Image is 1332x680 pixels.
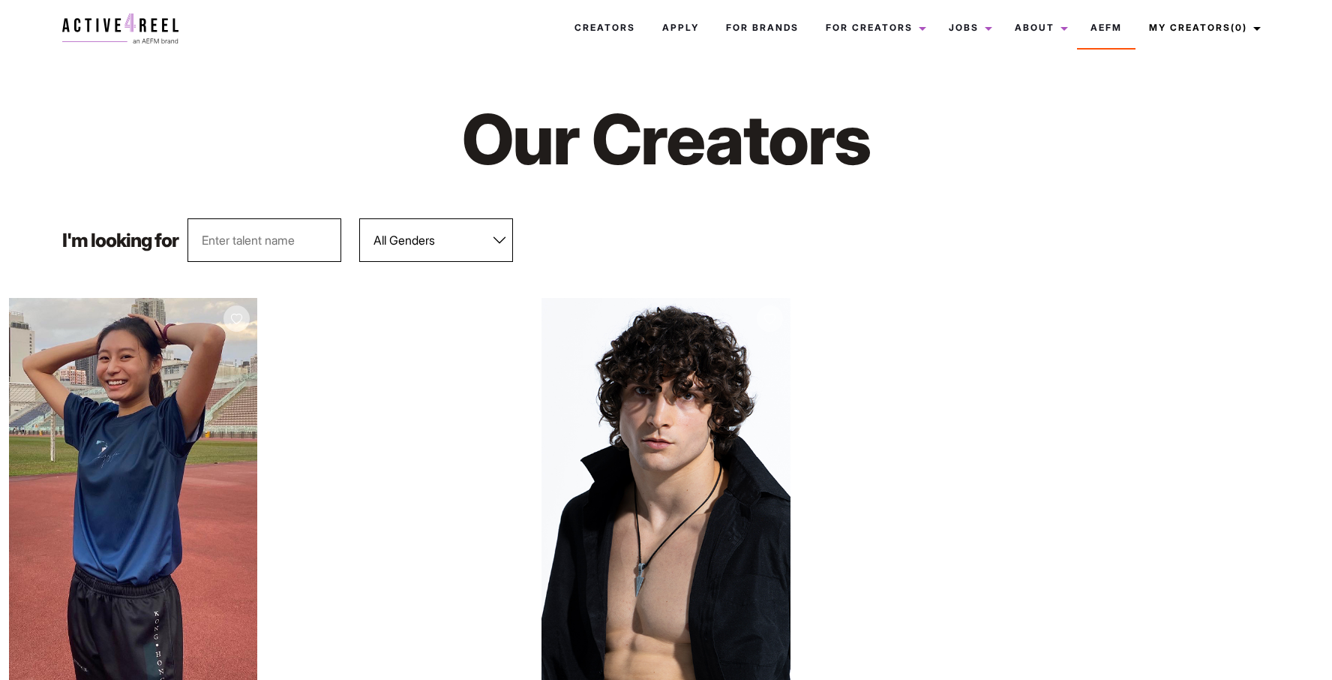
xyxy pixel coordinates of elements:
[62,14,178,44] img: a4r-logo.svg
[62,231,178,250] p: I'm looking for
[561,8,649,48] a: Creators
[649,8,712,48] a: Apply
[1231,22,1247,33] span: (0)
[317,96,1014,182] h1: Our Creators
[1001,8,1077,48] a: About
[812,8,935,48] a: For Creators
[187,218,341,262] input: Enter talent name
[1135,8,1270,48] a: My Creators(0)
[935,8,1001,48] a: Jobs
[1077,8,1135,48] a: AEFM
[712,8,812,48] a: For Brands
